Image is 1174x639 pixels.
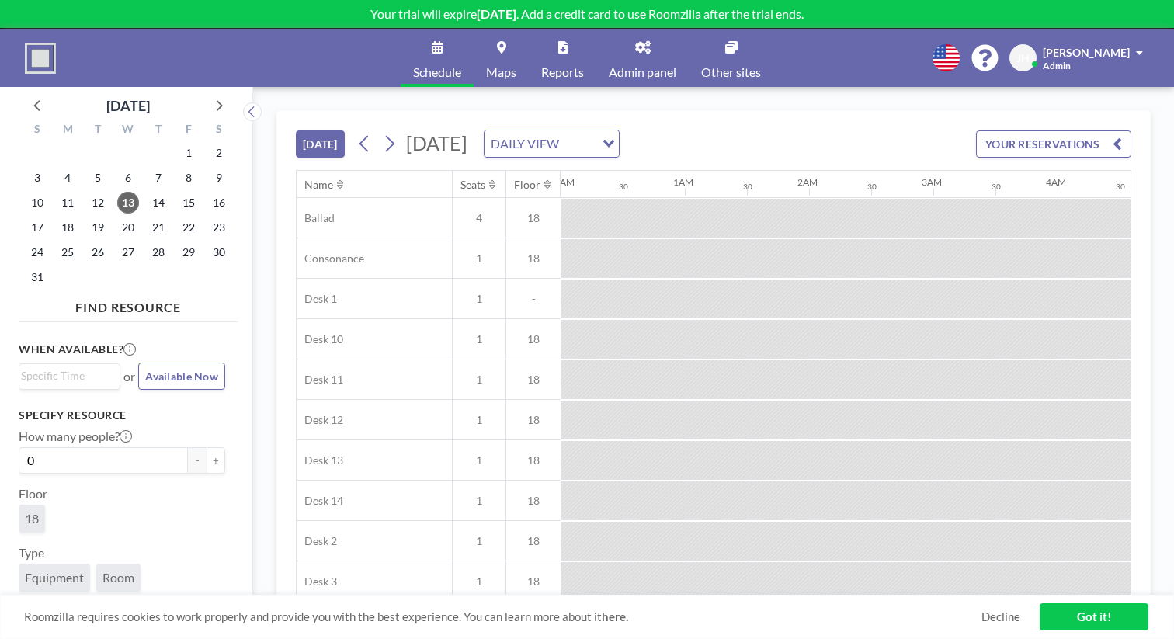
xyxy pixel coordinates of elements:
[178,217,200,238] span: Friday, August 22, 2025
[453,453,505,467] span: 1
[178,192,200,214] span: Friday, August 15, 2025
[117,217,139,238] span: Wednesday, August 20, 2025
[123,369,135,384] span: or
[673,176,693,188] div: 1AM
[506,373,561,387] span: 18
[689,29,773,87] a: Other sites
[406,131,467,155] span: [DATE]
[26,167,48,189] span: Sunday, August 3, 2025
[1016,51,1030,65] span: JH
[297,292,337,306] span: Desk 1
[506,575,561,589] span: 18
[117,167,139,189] span: Wednesday, August 6, 2025
[619,182,628,192] div: 30
[1043,46,1130,59] span: [PERSON_NAME]
[297,332,343,346] span: Desk 10
[297,373,343,387] span: Desk 11
[148,167,169,189] span: Thursday, August 7, 2025
[867,182,877,192] div: 30
[453,292,505,306] span: 1
[401,29,474,87] a: Schedule
[24,609,981,624] span: Roomzilla requires cookies to work properly and provide you with the best experience. You can lea...
[25,43,56,74] img: organization-logo
[87,192,109,214] span: Tuesday, August 12, 2025
[506,332,561,346] span: 18
[602,609,628,623] a: here.
[549,176,575,188] div: 12AM
[453,332,505,346] span: 1
[514,178,540,192] div: Floor
[477,6,516,21] b: [DATE]
[453,575,505,589] span: 1
[57,217,78,238] span: Monday, August 18, 2025
[506,453,561,467] span: 18
[188,447,207,474] button: -
[178,241,200,263] span: Friday, August 29, 2025
[145,370,218,383] span: Available Now
[296,130,345,158] button: [DATE]
[87,241,109,263] span: Tuesday, August 26, 2025
[208,192,230,214] span: Saturday, August 16, 2025
[297,252,364,266] span: Consonance
[506,494,561,508] span: 18
[453,373,505,387] span: 1
[506,534,561,548] span: 18
[488,134,562,154] span: DAILY VIEW
[981,609,1020,624] a: Decline
[83,120,113,141] div: T
[143,120,173,141] div: T
[797,176,818,188] div: 2AM
[19,545,44,561] label: Type
[148,192,169,214] span: Thursday, August 14, 2025
[57,167,78,189] span: Monday, August 4, 2025
[178,167,200,189] span: Friday, August 8, 2025
[21,367,111,384] input: Search for option
[138,363,225,390] button: Available Now
[19,429,132,444] label: How many people?
[992,182,1001,192] div: 30
[57,241,78,263] span: Monday, August 25, 2025
[23,120,53,141] div: S
[297,413,343,427] span: Desk 12
[207,447,225,474] button: +
[1043,60,1071,71] span: Admin
[413,66,461,78] span: Schedule
[453,413,505,427] span: 1
[208,217,230,238] span: Saturday, August 23, 2025
[26,241,48,263] span: Sunday, August 24, 2025
[102,570,134,585] span: Room
[297,453,343,467] span: Desk 13
[486,66,516,78] span: Maps
[19,408,225,422] h3: Specify resource
[506,413,561,427] span: 18
[297,534,337,548] span: Desk 2
[208,167,230,189] span: Saturday, August 9, 2025
[506,211,561,225] span: 18
[57,192,78,214] span: Monday, August 11, 2025
[26,266,48,288] span: Sunday, August 31, 2025
[976,130,1131,158] button: YOUR RESERVATIONS
[453,534,505,548] span: 1
[53,120,83,141] div: M
[596,29,689,87] a: Admin panel
[148,217,169,238] span: Thursday, August 21, 2025
[297,494,343,508] span: Desk 14
[19,486,47,502] label: Floor
[26,192,48,214] span: Sunday, August 10, 2025
[25,570,84,585] span: Equipment
[506,292,561,306] span: -
[19,293,238,315] h4: FIND RESOURCE
[453,211,505,225] span: 4
[743,182,752,192] div: 30
[506,252,561,266] span: 18
[178,142,200,164] span: Friday, August 1, 2025
[117,192,139,214] span: Wednesday, August 13, 2025
[453,494,505,508] span: 1
[208,241,230,263] span: Saturday, August 30, 2025
[87,217,109,238] span: Tuesday, August 19, 2025
[564,134,593,154] input: Search for option
[173,120,203,141] div: F
[26,217,48,238] span: Sunday, August 17, 2025
[460,178,485,192] div: Seats
[701,66,761,78] span: Other sites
